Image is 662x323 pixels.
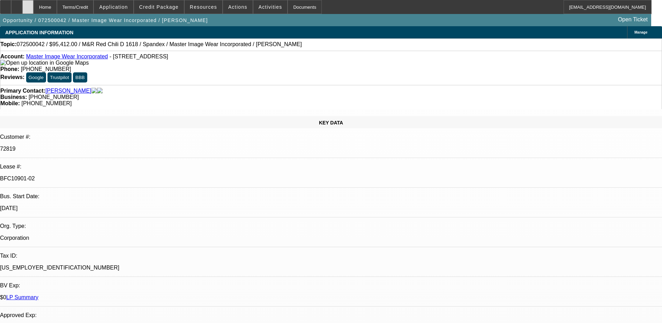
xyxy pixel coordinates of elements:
[0,53,24,59] strong: Account:
[29,94,79,100] span: [PHONE_NUMBER]
[0,60,89,66] img: Open up location in Google Maps
[97,88,103,94] img: linkedin-icon.png
[94,0,133,14] button: Application
[185,0,222,14] button: Resources
[223,0,253,14] button: Actions
[139,4,179,10] span: Credit Package
[91,88,97,94] img: facebook-icon.png
[0,60,89,66] a: View Google Maps
[21,100,72,106] span: [PHONE_NUMBER]
[228,4,247,10] span: Actions
[0,94,27,100] strong: Business:
[45,88,91,94] a: [PERSON_NAME]
[47,72,71,82] button: Trustpilot
[0,66,19,72] strong: Phone:
[634,30,647,34] span: Manage
[134,0,184,14] button: Credit Package
[73,72,87,82] button: BBB
[319,120,343,125] span: KEY DATA
[5,30,73,35] span: APPLICATION INFORMATION
[0,88,45,94] strong: Primary Contact:
[6,294,38,300] a: LP Summary
[3,17,208,23] span: Opportunity / 072500042 / Master Image Wear Incorporated / [PERSON_NAME]
[615,14,650,26] a: Open Ticket
[99,4,128,10] span: Application
[190,4,217,10] span: Resources
[253,0,288,14] button: Activities
[0,100,20,106] strong: Mobile:
[110,53,168,59] span: - [STREET_ADDRESS]
[17,41,302,48] span: 072500042 / $95,412.00 / M&R Red Chili D 1618 / Spandex / Master Image Wear Incorporated / [PERSO...
[0,74,24,80] strong: Reviews:
[259,4,282,10] span: Activities
[26,53,108,59] a: Master Image Wear Incorporated
[26,72,46,82] button: Google
[0,41,17,48] strong: Topic:
[21,66,71,72] span: [PHONE_NUMBER]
